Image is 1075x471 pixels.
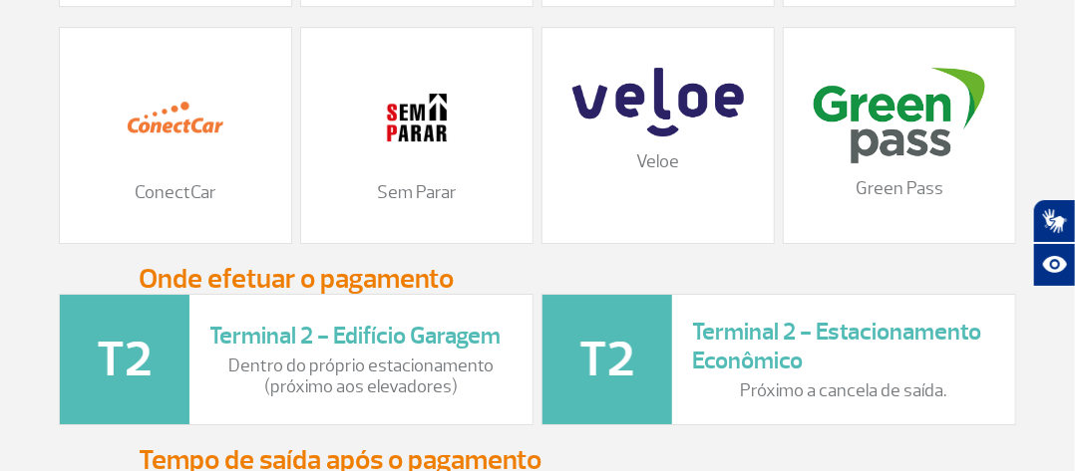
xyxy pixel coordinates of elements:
button: Abrir recursos assistivos. [1033,243,1075,287]
div: Plugin de acessibilidade da Hand Talk. [1033,199,1075,287]
h3: Onde efetuar o pagamento [139,264,936,294]
img: t2-icone.png [60,295,189,424]
p: ConectCar [80,182,271,204]
p: Sem Parar [321,182,513,204]
button: Abrir tradutor de língua de sinais. [1033,199,1075,243]
p: Green Pass [804,178,995,200]
img: t2-icone.png [542,295,672,424]
img: download%20%2816%29.png [814,68,986,164]
h3: Terminal 2 - Edifício Garagem [209,322,513,351]
img: 11.png [367,68,467,167]
p: Veloe [562,151,754,173]
h3: Terminal 2 - Estacionamento Econômico [692,318,995,375]
p: Próximo a cancela de saída. [692,380,995,402]
img: veloe-logo-1%20%281%29.png [572,68,745,137]
p: Dentro do próprio estacionamento (próximo aos elevadores) [209,355,513,398]
img: 12.png [126,68,225,167]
